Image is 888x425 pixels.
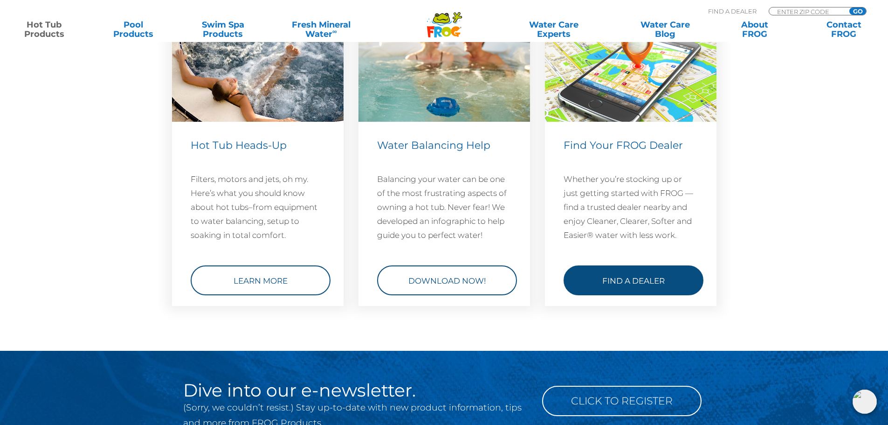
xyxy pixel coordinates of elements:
a: Click to Register [542,386,702,416]
a: Learn More [191,265,330,295]
p: Balancing your water can be one of the most frustrating aspects of owning a hot tub. Never fear! ... [377,172,511,242]
a: Swim SpaProducts [188,20,258,39]
h2: Dive into our e-newsletter. [183,381,528,400]
a: AboutFROG [720,20,789,39]
span: Water Balancing Help [377,139,490,152]
input: Zip Code Form [776,7,839,15]
p: Whether you’re stocking up or just getting started with FROG — find a trusted dealer nearby and e... [564,172,698,242]
a: Download Now! [377,265,517,295]
input: GO [849,7,866,15]
a: ContactFROG [809,20,879,39]
img: Find a Dealer Image (546 x 310 px) [545,24,716,122]
a: Hot TubProducts [9,20,79,39]
img: hot-tub-relaxing [172,24,344,122]
a: Water CareBlog [630,20,700,39]
span: Find Your FROG Dealer [564,139,683,152]
a: PoolProducts [99,20,168,39]
img: hot-tub-featured-image-1 [358,24,530,122]
p: Find A Dealer [708,7,757,15]
a: Fresh MineralWater∞ [277,20,365,39]
span: Hot Tub Heads-Up [191,139,287,152]
img: openIcon [853,390,877,414]
a: Water CareExperts [497,20,610,39]
sup: ∞ [332,28,337,35]
p: Filters, motors and jets, oh my. Here’s what you should know about hot tubs–from equipment to wat... [191,172,325,242]
a: Find a Dealer [564,265,703,295]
